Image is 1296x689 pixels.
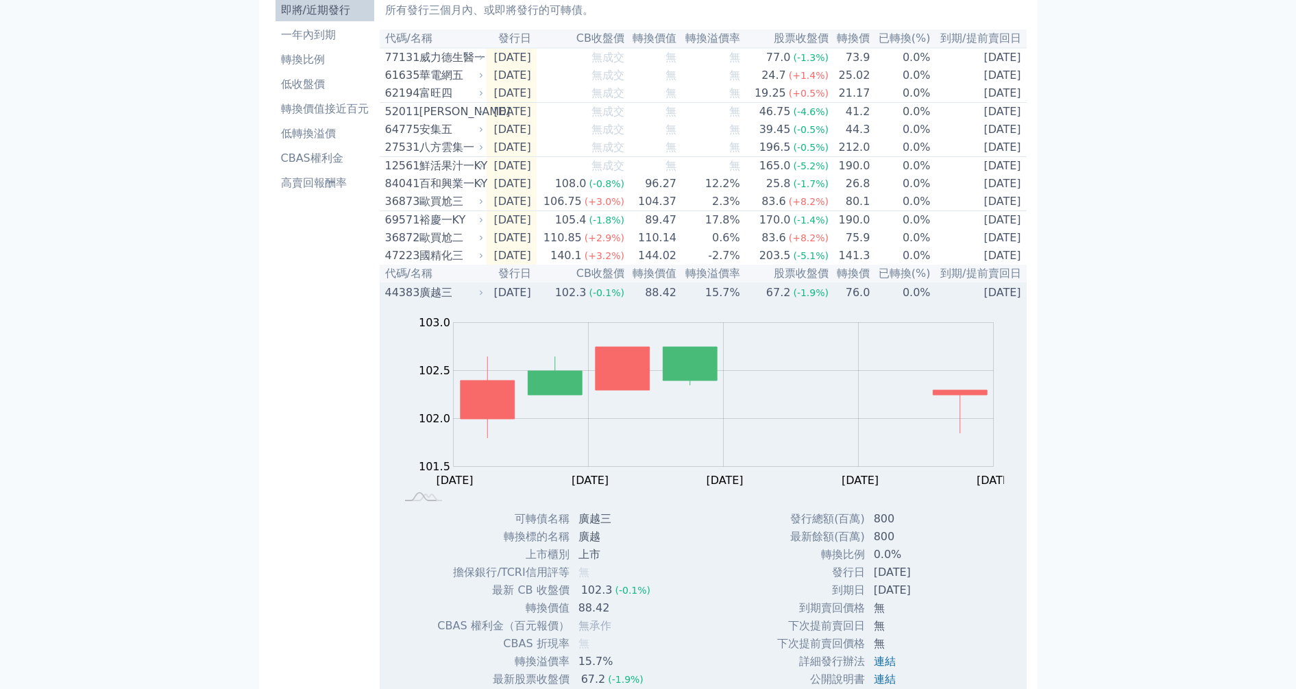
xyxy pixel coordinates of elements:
span: 無 [578,637,589,650]
span: 無 [729,159,740,172]
span: 無承作 [578,619,611,632]
span: (-0.1%) [589,287,624,298]
div: 105.4 [552,212,589,228]
td: 190.0 [829,157,870,176]
div: 24.7 [759,67,789,84]
td: [DATE] [487,175,537,193]
td: 下次提前賣回日 [777,617,866,635]
div: 108.0 [552,176,589,192]
td: 0.0% [870,84,931,103]
tspan: [DATE] [842,474,879,487]
th: 代碼/名稱 [380,265,487,283]
div: 八方雲集一 [419,139,481,156]
span: (-0.1%) [615,585,650,596]
td: 73.9 [829,48,870,67]
td: [DATE] [931,103,1027,121]
div: 威力德生醫一 [419,49,481,66]
td: 0.0% [870,247,931,265]
td: 0.6% [677,229,741,247]
td: 88.42 [625,283,677,302]
span: 無 [665,159,676,172]
td: 212.0 [829,138,870,157]
div: 165.0 [757,158,794,174]
td: 0.0% [870,67,931,84]
td: [DATE] [487,211,537,230]
span: (-0.8%) [589,178,624,189]
div: 39.45 [757,121,794,138]
td: [DATE] [931,138,1027,157]
td: 0.0% [870,193,931,211]
div: 46.75 [757,104,794,120]
span: (-1.7%) [793,178,829,189]
td: 0.0% [870,283,931,302]
div: [PERSON_NAME] [419,104,481,120]
div: 國精化三 [419,247,481,264]
div: 106.75 [541,193,585,210]
span: 無 [729,141,740,154]
div: 19.25 [752,85,789,101]
div: 84041 [385,176,416,192]
td: 104.37 [625,193,677,211]
div: 102.3 [578,582,615,599]
td: [DATE] [487,67,537,84]
li: 一年內到期 [276,27,374,43]
a: 低收盤價 [276,73,374,95]
th: 轉換溢價率 [677,265,741,283]
span: 無 [665,86,676,99]
span: 無 [665,123,676,136]
td: 96.27 [625,175,677,193]
div: 25.8 [763,176,794,192]
div: 61635 [385,67,416,84]
div: 67.2 [763,285,794,301]
td: 190.0 [829,211,870,230]
td: 41.2 [829,103,870,121]
td: [DATE] [487,48,537,67]
span: 無 [729,51,740,64]
div: 52011 [385,104,416,120]
span: 無 [729,69,740,82]
td: 最新餘額(百萬) [777,528,866,546]
td: 轉換比例 [777,546,866,564]
tspan: 103.0 [419,316,450,329]
td: [DATE] [487,103,537,121]
span: (+3.2%) [585,250,624,261]
th: 到期/提前賣回日 [931,265,1027,283]
td: 141.3 [829,247,870,265]
span: 無成交 [591,159,624,172]
div: 廣越三 [419,285,481,301]
div: 12561 [385,158,416,174]
span: 無 [729,86,740,99]
div: 170.0 [757,212,794,228]
span: (-1.9%) [608,674,644,685]
tspan: 102.5 [419,364,450,377]
th: 已轉換(%) [870,29,931,48]
td: 21.17 [829,84,870,103]
td: [DATE] [931,48,1027,67]
span: (-0.5%) [793,124,829,135]
div: 83.6 [759,193,789,210]
div: 36873 [385,193,416,210]
span: (+3.0%) [585,196,624,207]
td: 0.0% [870,138,931,157]
tspan: [DATE] [572,474,609,487]
span: 無成交 [591,123,624,136]
div: 華電網五 [419,67,481,84]
td: [DATE] [931,283,1027,302]
td: [DATE] [931,157,1027,176]
td: 到期賣回價格 [777,599,866,617]
td: 最新股票收盤價 [437,670,570,688]
td: CBAS 折現率 [437,635,570,653]
td: [DATE] [487,157,537,176]
a: CBAS權利金 [276,147,374,169]
td: 0.0% [870,121,931,138]
th: 股票收盤價 [741,29,829,48]
td: 無 [866,617,969,635]
div: 83.6 [759,230,789,246]
div: 鮮活果汁一KY [419,158,481,174]
g: Chart [411,316,1014,487]
td: 110.14 [625,229,677,247]
td: 26.8 [829,175,870,193]
th: 轉換價 [829,29,870,48]
g: Series [461,347,987,438]
td: 公開說明書 [777,670,866,688]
